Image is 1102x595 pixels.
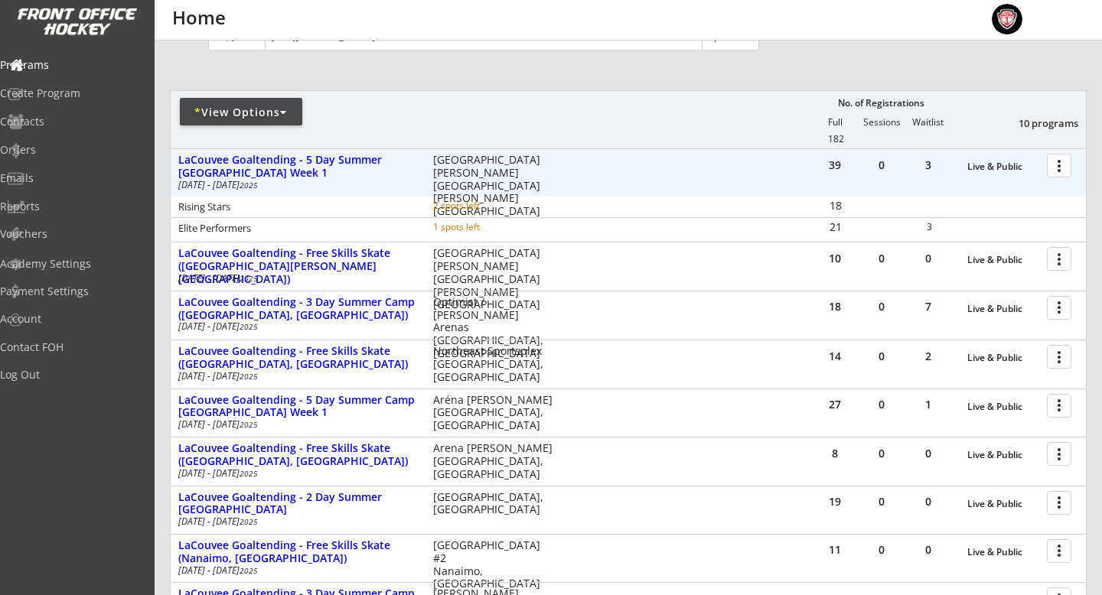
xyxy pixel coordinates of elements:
div: Live & Public [967,161,1039,172]
div: 14 [812,351,858,362]
button: more_vert [1047,491,1071,515]
button: more_vert [1047,154,1071,177]
button: more_vert [1047,296,1071,320]
em: 2025 [240,468,258,479]
div: 1 spots left [433,223,532,232]
div: [GEOGRAPHIC_DATA], [GEOGRAPHIC_DATA] [433,491,553,517]
div: LaCouvee Goaltending - 5 Day Summer [GEOGRAPHIC_DATA] Week 1 [178,154,417,180]
em: 2025 [240,371,258,382]
div: Sessions [859,117,905,128]
div: LaCouvee Goaltending - 3 Day Summer Camp ([GEOGRAPHIC_DATA], [GEOGRAPHIC_DATA]) [178,296,417,322]
div: [DATE] - [DATE] [178,274,412,283]
div: LaCouvee Goaltending - Free Skills Skate (Nanaimo, [GEOGRAPHIC_DATA]) [178,539,417,565]
div: 7 [905,301,951,312]
div: 39 [812,160,858,171]
em: 2025 [240,565,258,576]
div: Full [812,117,858,128]
button: more_vert [1047,442,1071,466]
div: [DATE] - [DATE] [178,517,412,526]
div: Open Link [706,30,755,43]
div: Live & Public [967,353,1039,363]
div: 19 [812,496,858,507]
div: 0 [905,253,951,264]
div: 0 [859,496,905,507]
div: 1 [905,399,951,410]
div: LaCouvee Goaltending - Free Skills Skate ([GEOGRAPHIC_DATA], [GEOGRAPHIC_DATA]) [178,442,417,468]
div: 27 [812,399,858,410]
div: 8 [812,448,858,459]
div: Aréna [PERSON_NAME] [GEOGRAPHIC_DATA], [GEOGRAPHIC_DATA] [433,394,553,432]
div: [DATE] - [DATE] [178,372,412,381]
div: [DATE] - [DATE] [178,469,412,478]
em: 2025 [240,180,258,190]
div: 182 [813,134,859,145]
div: Live & Public [967,304,1039,314]
div: View Options [180,105,302,120]
div: Arena [PERSON_NAME] [GEOGRAPHIC_DATA], [GEOGRAPHIC_DATA] [433,442,553,480]
div: Northeast Sportsplex [GEOGRAPHIC_DATA], [GEOGRAPHIC_DATA] [433,345,553,383]
div: 0 [859,301,905,312]
div: [DATE] - [DATE] [178,180,412,190]
div: 21 [813,222,858,232]
div: 0 [905,448,951,459]
div: Live & Public [967,499,1039,509]
div: [DATE] - [DATE] [178,566,412,575]
div: 0 [859,160,905,171]
div: LaCouvee Goaltending - Free Skills Skate ([GEOGRAPHIC_DATA], [GEOGRAPHIC_DATA]) [178,345,417,371]
div: Live & Public [967,402,1039,412]
em: 2025 [240,516,258,527]
div: Elite Performers [178,223,412,233]
button: more_vert [1047,247,1071,271]
div: 10 [812,253,858,264]
div: LaCouvee Goaltending - Free Skills Skate ([GEOGRAPHIC_DATA][PERSON_NAME][GEOGRAPHIC_DATA]) [178,247,417,285]
em: 2025 [240,419,258,430]
button: more_vert [1047,345,1071,369]
button: more_vert [1047,394,1071,418]
div: Optimist / [PERSON_NAME] Arenas [GEOGRAPHIC_DATA], [GEOGRAPHIC_DATA] [433,296,553,360]
div: 0 [905,545,951,555]
div: 3 [905,160,951,171]
div: 0 [859,351,905,362]
button: more_vert [1047,539,1071,563]
div: 18 [813,200,858,211]
div: Live & Public [967,450,1039,460]
div: Live & Public [967,547,1039,558]
div: 0 [859,545,905,555]
div: Waitlist [905,117,950,128]
div: 0 [905,496,951,507]
div: Rising Stars [178,202,412,212]
div: 11 [812,545,858,555]
div: 18 [812,301,858,312]
div: [GEOGRAPHIC_DATA][PERSON_NAME] [GEOGRAPHIC_DATA][PERSON_NAME][GEOGRAPHIC_DATA] [433,247,553,311]
div: [DATE] - [DATE] [178,322,412,331]
div: [DATE] - [DATE] [178,420,412,429]
div: LaCouvee Goaltending - 2 Day Summer [GEOGRAPHIC_DATA] [178,491,417,517]
div: 0 [859,253,905,264]
div: 0 [859,448,905,459]
em: 2025 [240,273,258,284]
div: 10 programs [999,116,1078,130]
div: 0 [859,399,905,410]
div: No. of Registrations [833,98,928,109]
div: [GEOGRAPHIC_DATA] #2 Nanaimo, [GEOGRAPHIC_DATA] [433,539,553,590]
div: LaCouvee Goaltending - 5 Day Summer Camp [GEOGRAPHIC_DATA] Week 1 [178,394,417,420]
div: 3 [907,223,952,232]
div: Live & Public [967,255,1039,265]
div: 2 [905,351,951,362]
div: 2 spots left [433,201,532,210]
em: 2025 [240,321,258,332]
div: [GEOGRAPHIC_DATA][PERSON_NAME] [GEOGRAPHIC_DATA][PERSON_NAME][GEOGRAPHIC_DATA] [433,154,553,218]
